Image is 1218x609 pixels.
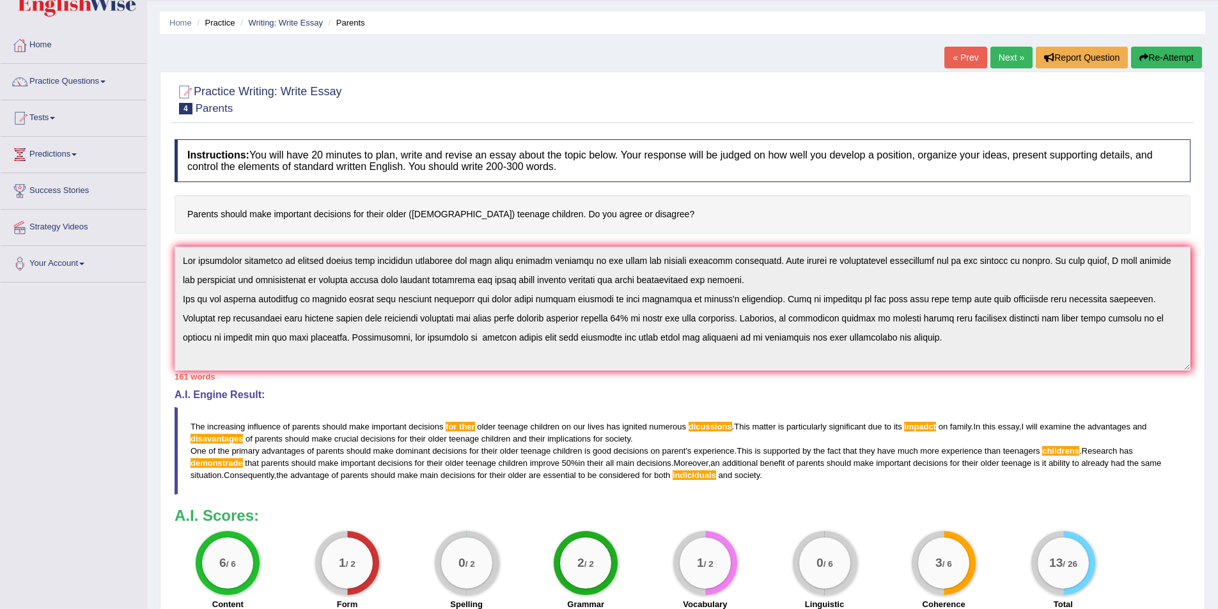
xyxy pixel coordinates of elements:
span: should [322,422,347,431]
span: parents [292,422,320,431]
span: This [734,422,750,431]
big: 2 [577,555,584,569]
span: for [469,446,479,456]
span: for [415,458,425,468]
span: Possible spelling mistake found. (did you mean: impact) [904,422,936,431]
span: advantage [290,470,329,480]
big: 13 [1049,555,1063,569]
big: 6 [219,555,226,569]
span: Possible spelling mistake found. (did you mean: children's) [1042,446,1079,456]
span: teenage [1001,458,1031,468]
span: numerous [649,422,686,431]
span: decisions [441,470,475,480]
span: make [349,422,370,431]
small: / 2 [465,559,474,569]
a: Predictions [1,137,146,169]
span: the [1127,458,1139,468]
span: to [578,470,585,480]
span: than [985,446,1001,456]
h2: Practice Writing: Write Essay [175,82,341,114]
small: / 26 [1063,559,1077,569]
span: older [445,458,464,468]
a: Writing: Write Essay [248,18,323,27]
span: make [398,470,418,480]
span: improve [530,458,559,468]
span: on [562,422,571,431]
span: both [654,470,670,480]
span: an [710,458,719,468]
span: good [593,446,611,456]
span: be [588,470,597,480]
span: society [735,470,760,480]
span: additional [722,458,758,468]
span: Possible spelling mistake found. (did you mean: fort her) [457,422,459,431]
span: its [894,422,902,431]
a: Tests [1,100,146,132]
span: are [529,470,541,480]
span: fact [827,446,841,456]
div: 161 words [175,371,1191,383]
span: This [737,446,753,456]
span: teenage [449,434,479,443]
span: make [311,434,332,443]
big: 0 [816,555,824,569]
span: teenage [498,422,528,431]
span: main [616,458,634,468]
h4: Parents should make important decisions for their older ([DEMOGRAPHIC_DATA]) teenage children. Do... [175,195,1191,234]
span: important [371,422,406,431]
b: Instructions: [187,150,249,160]
span: parents [797,458,824,468]
span: should [285,434,309,443]
big: 3 [935,555,942,569]
span: to [884,422,891,431]
span: experience [694,446,735,456]
span: 4 [179,103,192,114]
span: should [371,470,395,480]
span: parents [254,434,282,443]
span: decisions [409,422,443,431]
span: and [513,434,527,443]
span: this [983,422,995,431]
button: Report Question [1036,47,1128,68]
span: decisions [913,458,948,468]
span: their [481,446,497,456]
a: Practice Questions [1,64,146,96]
span: parents [316,446,344,456]
span: for [593,434,603,443]
span: I [1021,422,1024,431]
span: teenagers [1003,446,1040,456]
span: experience [942,446,983,456]
span: that [245,458,259,468]
span: have [877,446,895,456]
a: « Prev [944,47,987,68]
span: important [341,458,375,468]
a: Success Stories [1,173,146,205]
span: Possible spelling mistake found. (did you mean: disadvantages) [191,434,243,443]
span: influence [247,422,281,431]
span: of [246,434,253,443]
span: matter [752,422,776,431]
span: ignited [622,422,646,431]
span: older [477,422,496,431]
span: for [950,458,960,468]
span: on [939,422,948,431]
li: Parents [325,17,365,29]
span: Possible spelling mistake found. (did you mean: individuals) [673,470,716,480]
small: / 2 [346,559,355,569]
span: should [347,446,371,456]
small: / 2 [704,559,714,569]
h4: A.I. Engine Result: [175,389,1191,401]
span: children [553,446,582,456]
span: older [500,446,519,456]
span: has [1120,446,1133,456]
span: to [1072,458,1079,468]
span: for [398,434,407,443]
span: ability [1049,458,1070,468]
span: supported [763,446,800,456]
span: more [920,446,939,456]
span: already [1081,458,1109,468]
span: their [962,458,978,468]
span: of [787,458,794,468]
span: advantages [262,446,304,456]
span: is [778,422,784,431]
